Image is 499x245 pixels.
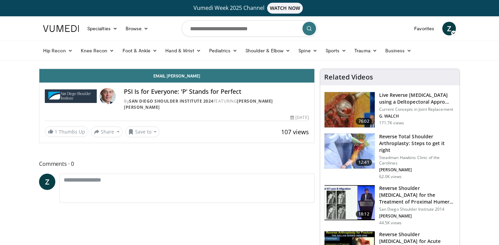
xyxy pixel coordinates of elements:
a: Foot & Ankle [118,44,162,57]
span: 76:02 [356,118,372,125]
a: Hand & Wrist [161,44,205,57]
a: Spine [294,44,321,57]
p: 171.7K views [379,120,404,126]
a: Hip Recon [39,44,77,57]
img: San Diego Shoulder Institute 2024 [45,88,97,104]
a: Sports [321,44,351,57]
button: Save to [125,126,160,137]
a: Vumedi Week 2025 ChannelWATCH NOW [44,3,455,14]
a: Favorites [410,22,438,35]
a: Z [39,174,55,190]
a: Email [PERSON_NAME] [39,69,314,83]
a: Z [442,22,456,35]
a: Specialties [83,22,122,35]
h3: Live Reverse [MEDICAL_DATA] using a Deltopectoral Appro… [379,92,456,105]
img: Q2xRg7exoPLTwO8X4xMDoxOjA4MTsiGN.150x105_q85_crop-smart_upscale.jpg [325,185,375,221]
h3: Reverse Shoulder [MEDICAL_DATA] for the Treatment of Proximal Humeral … [379,185,456,205]
h4: Related Videos [324,73,373,81]
span: 18:12 [356,211,372,217]
p: Steadman Hawkins Clinic of the Carolinas [379,155,456,166]
span: WATCH NOW [267,3,303,14]
a: Business [381,44,416,57]
p: San Diego Shoulder Institute 2014 [379,207,456,212]
a: San Diego Shoulder Institute 2024 [129,98,214,104]
a: [PERSON_NAME] [PERSON_NAME] [124,98,273,110]
button: Share [91,126,123,137]
span: 12:41 [356,159,372,166]
p: [PERSON_NAME] [379,213,456,219]
div: By FEATURING [124,98,309,110]
a: Shoulder & Elbow [241,44,294,57]
p: 62.0K views [379,174,402,179]
img: 684033_3.png.150x105_q85_crop-smart_upscale.jpg [325,92,375,127]
a: Pediatrics [205,44,241,57]
img: Avatar [99,88,116,104]
p: [PERSON_NAME] [379,167,456,173]
a: 12:41 Reverse Total Shoulder Arthroplasty: Steps to get it right Steadman Hawkins Clinic of the C... [324,133,456,179]
a: 18:12 Reverse Shoulder [MEDICAL_DATA] for the Treatment of Proximal Humeral … San Diego Shoulder ... [324,185,456,226]
span: 1 [55,128,57,135]
span: 107 views [281,128,309,136]
a: Trauma [350,44,381,57]
img: 326034_0000_1.png.150x105_q85_crop-smart_upscale.jpg [325,134,375,169]
span: Comments 0 [39,159,315,168]
a: 1 Thumbs Up [45,126,88,137]
div: [DATE] [290,115,309,121]
a: Knee Recon [77,44,118,57]
p: 44.5K views [379,220,402,226]
h3: Reverse Total Shoulder Arthroplasty: Steps to get it right [379,133,456,154]
input: Search topics, interventions [182,20,317,37]
p: G. WALCH [379,113,456,119]
a: Browse [122,22,153,35]
p: Current Concepts in Joint Replacement [379,107,456,112]
h4: PSI Is for Everyone: 'P' Stands for Perfect [124,88,309,95]
img: VuMedi Logo [43,25,79,32]
a: 76:02 Live Reverse [MEDICAL_DATA] using a Deltopectoral Appro… Current Concepts in Joint Replacem... [324,92,456,128]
